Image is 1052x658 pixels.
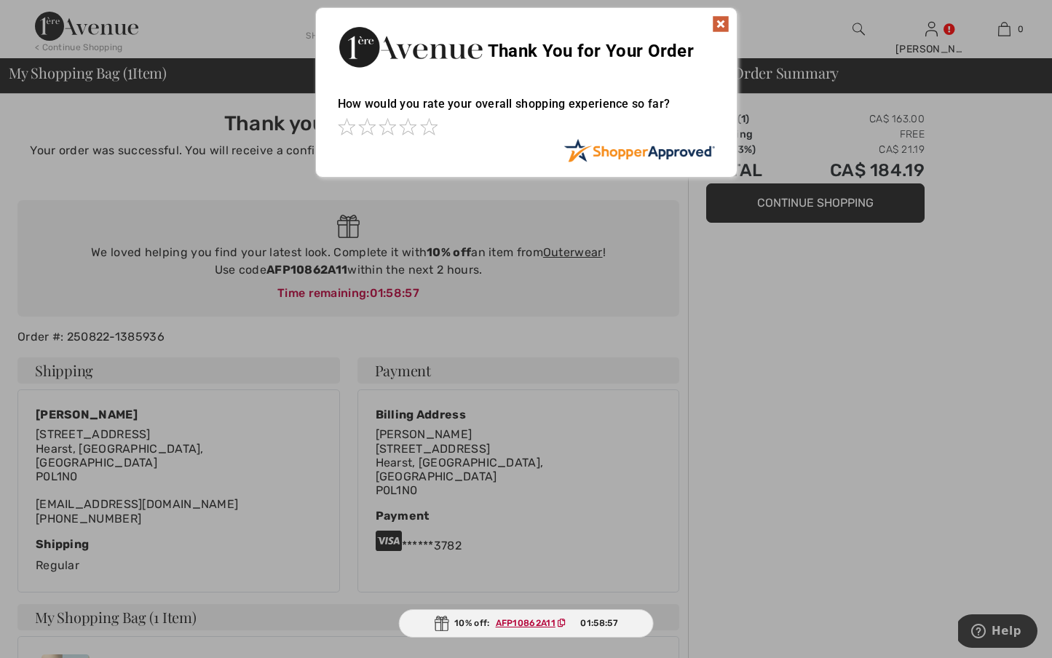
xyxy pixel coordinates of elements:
[712,15,729,33] img: x
[496,618,555,628] ins: AFP10862A11
[33,10,63,23] span: Help
[580,617,617,630] span: 01:58:57
[488,41,694,61] span: Thank You for Your Order
[338,82,715,138] div: How would you rate your overall shopping experience so far?
[398,609,654,638] div: 10% off:
[434,616,448,631] img: Gift.svg
[338,23,483,71] img: Thank You for Your Order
